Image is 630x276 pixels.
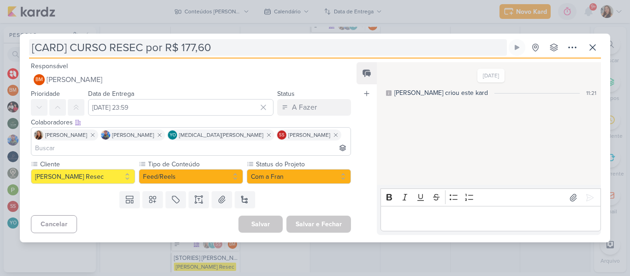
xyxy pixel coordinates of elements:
[255,159,351,169] label: Status do Projeto
[45,131,87,139] span: [PERSON_NAME]
[139,169,243,184] button: Feed/Reels
[380,206,601,231] div: Editor editing area: main
[34,74,45,85] div: Beth Monteiro
[277,99,351,116] button: A Fazer
[247,169,351,184] button: Com a Fran
[380,188,601,206] div: Editor toolbar
[147,159,243,169] label: Tipo de Conteúdo
[279,133,285,138] p: SS
[31,90,60,98] label: Prioridade
[31,117,351,127] div: Colaboradores
[292,102,317,113] div: A Fazer
[168,130,177,140] div: Yasmin Oliveira
[31,215,77,233] button: Cancelar
[39,159,135,169] label: Cliente
[47,74,102,85] span: [PERSON_NAME]
[33,142,349,153] input: Buscar
[31,71,351,88] button: BM [PERSON_NAME]
[277,130,286,140] div: Simone Regina Sa
[31,169,135,184] button: [PERSON_NAME] Resec
[277,90,295,98] label: Status
[112,131,154,139] span: [PERSON_NAME]
[29,39,507,56] input: Kard Sem Título
[88,99,273,116] input: Select a date
[170,133,176,138] p: YO
[88,90,134,98] label: Data de Entrega
[394,88,488,98] div: [PERSON_NAME] criou este kard
[586,89,596,97] div: 11:21
[288,131,330,139] span: [PERSON_NAME]
[101,130,110,140] img: Guilherme Savio
[34,130,43,140] img: Franciluce Carvalho
[31,62,68,70] label: Responsável
[36,77,43,82] p: BM
[513,44,521,51] div: Ligar relógio
[179,131,263,139] span: [MEDICAL_DATA][PERSON_NAME]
